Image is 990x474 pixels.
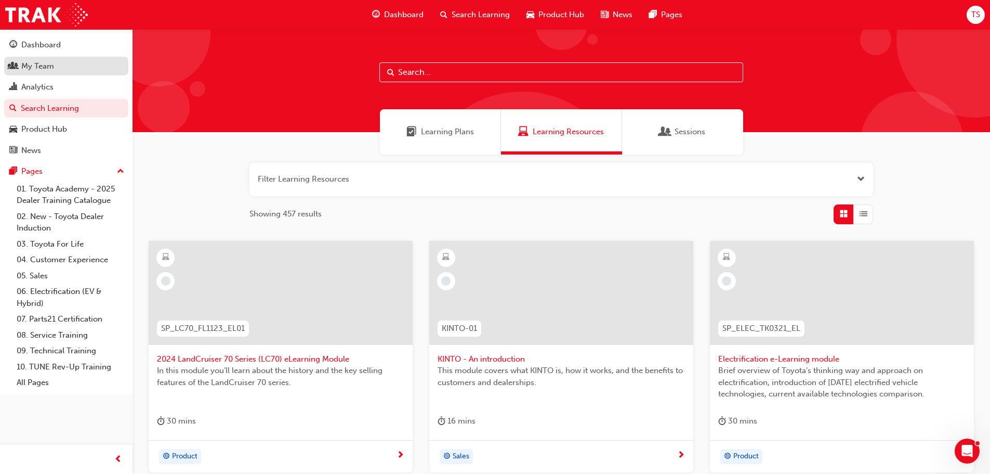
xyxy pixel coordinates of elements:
[12,311,128,327] a: 07. Parts21 Certification
[622,109,743,155] a: SessionsSessions
[860,208,867,220] span: List
[4,78,128,97] a: Analytics
[677,451,685,460] span: next-icon
[157,415,165,428] span: duration-icon
[406,126,417,138] span: Learning Plans
[162,251,169,264] span: learningResourceType_ELEARNING-icon
[955,439,980,464] iframe: Intercom live chat
[9,125,17,134] span: car-icon
[533,126,604,138] span: Learning Resources
[161,323,245,335] span: SP_LC70_FL1123_EL01
[661,9,682,21] span: Pages
[21,39,61,51] div: Dashboard
[675,126,705,138] span: Sessions
[12,327,128,343] a: 08. Service Training
[12,268,128,284] a: 05. Sales
[526,8,534,21] span: car-icon
[4,33,128,162] button: DashboardMy TeamAnalyticsSearch LearningProduct HubNews
[518,126,529,138] span: Learning Resources
[840,208,848,220] span: Grid
[4,162,128,181] button: Pages
[12,236,128,252] a: 03. Toyota For Life
[9,41,17,50] span: guage-icon
[5,3,88,27] img: Trak
[441,276,451,286] span: learningRecordVerb_NONE-icon
[157,353,404,365] span: 2024 LandCruiser 70 Series (LC70) eLearning Module
[438,353,685,365] span: KINTO - An introduction
[601,8,609,21] span: news-icon
[114,453,122,466] span: prev-icon
[4,99,128,118] a: Search Learning
[538,9,584,21] span: Product Hub
[9,62,17,71] span: people-icon
[387,67,394,79] span: Search
[857,173,865,185] button: Open the filter
[722,276,731,286] span: learningRecordVerb_NONE-icon
[4,120,128,139] a: Product Hub
[163,450,170,464] span: target-icon
[442,323,477,335] span: KINTO-01
[4,141,128,160] a: News
[12,252,128,268] a: 04. Customer Experience
[12,284,128,311] a: 06. Electrification (EV & Hybrid)
[438,415,476,428] div: 16 mins
[718,353,966,365] span: Electrification e-Learning module
[723,251,730,264] span: learningResourceType_ELEARNING-icon
[12,343,128,359] a: 09. Technical Training
[157,415,196,428] div: 30 mins
[967,6,985,24] button: TS
[21,123,67,135] div: Product Hub
[21,145,41,157] div: News
[718,415,757,428] div: 30 mins
[613,9,632,21] span: News
[21,60,54,72] div: My Team
[9,83,17,92] span: chart-icon
[971,9,980,21] span: TS
[21,165,43,177] div: Pages
[12,375,128,391] a: All Pages
[12,359,128,375] a: 10. TUNE Rev-Up Training
[438,415,445,428] span: duration-icon
[724,450,731,464] span: target-icon
[397,451,404,460] span: next-icon
[442,251,450,264] span: learningResourceType_ELEARNING-icon
[380,109,501,155] a: Learning PlansLearning Plans
[161,276,170,286] span: learningRecordVerb_NONE-icon
[501,109,622,155] a: Learning ResourcesLearning Resources
[21,81,54,93] div: Analytics
[4,35,128,55] a: Dashboard
[649,8,657,21] span: pages-icon
[9,167,17,176] span: pages-icon
[421,126,474,138] span: Learning Plans
[372,8,380,21] span: guage-icon
[9,104,17,113] span: search-icon
[438,365,685,388] span: This module covers what KINTO is, how it works, and the benefits to customers and dealerships.
[12,209,128,236] a: 02. New - Toyota Dealer Induction
[592,4,641,25] a: news-iconNews
[149,241,413,473] a: SP_LC70_FL1123_EL012024 LandCruiser 70 Series (LC70) eLearning ModuleIn this module you'll learn ...
[9,146,17,156] span: news-icon
[718,415,726,428] span: duration-icon
[718,365,966,400] span: Brief overview of Toyota’s thinking way and approach on electrification, introduction of [DATE] e...
[443,450,451,464] span: target-icon
[117,165,124,178] span: up-icon
[384,9,424,21] span: Dashboard
[440,8,447,21] span: search-icon
[452,9,510,21] span: Search Learning
[641,4,691,25] a: pages-iconPages
[4,57,128,76] a: My Team
[733,451,759,463] span: Product
[722,323,800,335] span: SP_ELEC_TK0321_EL
[172,451,197,463] span: Product
[12,181,128,209] a: 01. Toyota Academy - 2025 Dealer Training Catalogue
[710,241,974,473] a: SP_ELEC_TK0321_ELElectrification e-Learning moduleBrief overview of Toyota’s thinking way and app...
[379,62,743,82] input: Search...
[157,365,404,388] span: In this module you'll learn about the history and the key selling features of the LandCruiser 70 ...
[432,4,518,25] a: search-iconSearch Learning
[429,241,693,473] a: KINTO-01KINTO - An introductionThis module covers what KINTO is, how it works, and the benefits t...
[518,4,592,25] a: car-iconProduct Hub
[364,4,432,25] a: guage-iconDashboard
